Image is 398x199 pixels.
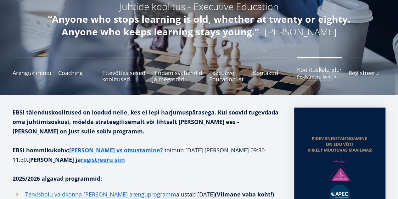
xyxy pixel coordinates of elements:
li: alustab [DATE] [13,190,282,199]
small: Registreeru kohe [297,74,338,79]
strong: [PERSON_NAME] ja [28,156,125,163]
a: Kontaktid [253,57,290,82]
a: KoolituskalenderRegistreeru kohe [297,57,342,82]
strong: EBSi hommikukohv: [13,146,165,154]
span: Ettevõttesisesed koolitused [102,70,145,82]
a: Coaching [58,57,95,82]
a: Arengukiirendi [13,57,51,82]
a: Ettevõttesisesed koolitused [102,57,145,82]
strong: EBSi täienduskoolitused on loodud neile, kes ei lepi harjumuspärasega. Kui soovid tugevdada oma j... [13,108,278,135]
a: Hindamisvahendid ja meetodid [152,57,202,82]
a: Tervishoiu valdkonna [PERSON_NAME] arenguprogramm [25,190,176,199]
span: Koolituskalender [297,67,342,73]
span: Coaching [58,70,95,76]
a: [PERSON_NAME] vs otsustamine? [69,145,163,155]
p: toimub [DATE] [PERSON_NAME] 09:30-11:30. [13,145,282,164]
strong: (Viimane vaba koht!) [215,190,274,198]
strong: 2025/2026 algavad programmid: [13,175,102,182]
a: Executive Education´ist [209,57,246,82]
span: Registreeru [349,70,386,76]
a: Registreeru [349,57,386,82]
h5: - [PERSON_NAME] [32,13,366,38]
h5: Juhtide koolitus - Executive Education [32,0,366,13]
span: Kontaktid [253,70,290,76]
span: Arengukiirendi [13,70,51,76]
span: Executive Education´ist [209,70,246,82]
span: Hindamisvahendid ja meetodid [152,70,202,82]
a: registreeru siin [81,155,125,164]
em: “Anyone who stops learning is old, whether at twenty or eighty. Anyone who keeps learning stays y... [48,13,350,38]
